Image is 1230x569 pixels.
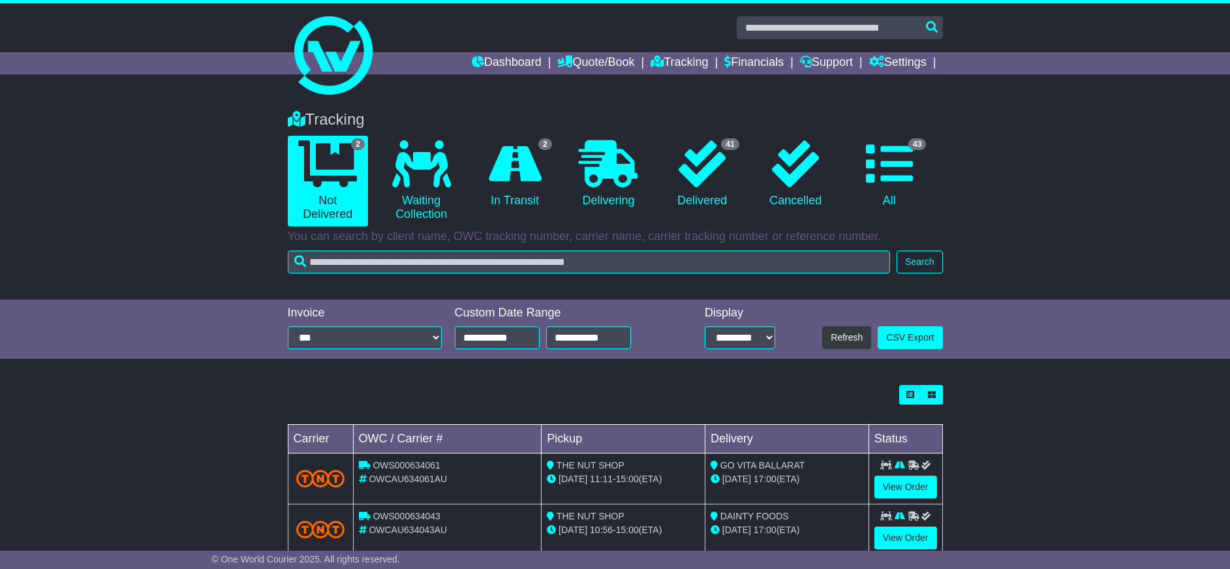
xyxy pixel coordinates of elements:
[296,470,345,487] img: TNT_Domestic.png
[874,476,937,499] a: View Order
[800,52,853,74] a: Support
[720,460,805,470] span: GO VITA BALLARAT
[568,136,649,213] a: Delivering
[353,425,542,454] td: OWC / Carrier #
[662,136,742,213] a: 41 Delivered
[711,523,863,537] div: (ETA)
[373,511,440,521] span: OWS000634043
[590,474,613,484] span: 11:11
[288,425,353,454] td: Carrier
[724,52,784,74] a: Financials
[288,136,368,226] a: 2 Not Delivered
[373,460,440,470] span: OWS000634061
[822,326,871,349] button: Refresh
[651,52,708,74] a: Tracking
[557,52,634,74] a: Quote/Book
[288,306,442,320] div: Invoice
[381,136,461,226] a: Waiting Collection
[547,472,700,486] div: - (ETA)
[705,425,869,454] td: Delivery
[455,306,664,320] div: Custom Date Range
[211,554,400,564] span: © One World Courier 2025. All rights reserved.
[281,110,949,129] div: Tracking
[897,251,942,273] button: Search
[369,525,447,535] span: OWCAU634043AU
[472,52,542,74] a: Dashboard
[756,136,836,213] a: Cancelled
[288,230,943,244] p: You can search by client name, OWC tracking number, carrier name, carrier tracking number or refe...
[720,511,789,521] span: DAINTY FOODS
[721,138,739,150] span: 41
[754,525,776,535] span: 17:00
[908,138,926,150] span: 43
[754,474,776,484] span: 17:00
[559,525,587,535] span: [DATE]
[557,511,624,521] span: THE NUT SHOP
[559,474,587,484] span: [DATE]
[616,525,639,535] span: 15:00
[869,425,942,454] td: Status
[542,425,705,454] td: Pickup
[705,306,775,320] div: Display
[616,474,639,484] span: 15:00
[878,326,942,349] a: CSV Export
[538,138,552,150] span: 2
[711,472,863,486] div: (ETA)
[351,138,365,150] span: 2
[722,474,751,484] span: [DATE]
[369,474,447,484] span: OWCAU634061AU
[557,460,624,470] span: THE NUT SHOP
[590,525,613,535] span: 10:56
[474,136,555,213] a: 2 In Transit
[722,525,751,535] span: [DATE]
[869,52,927,74] a: Settings
[547,523,700,537] div: - (ETA)
[849,136,929,213] a: 43 All
[296,521,345,538] img: TNT_Domestic.png
[874,527,937,549] a: View Order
